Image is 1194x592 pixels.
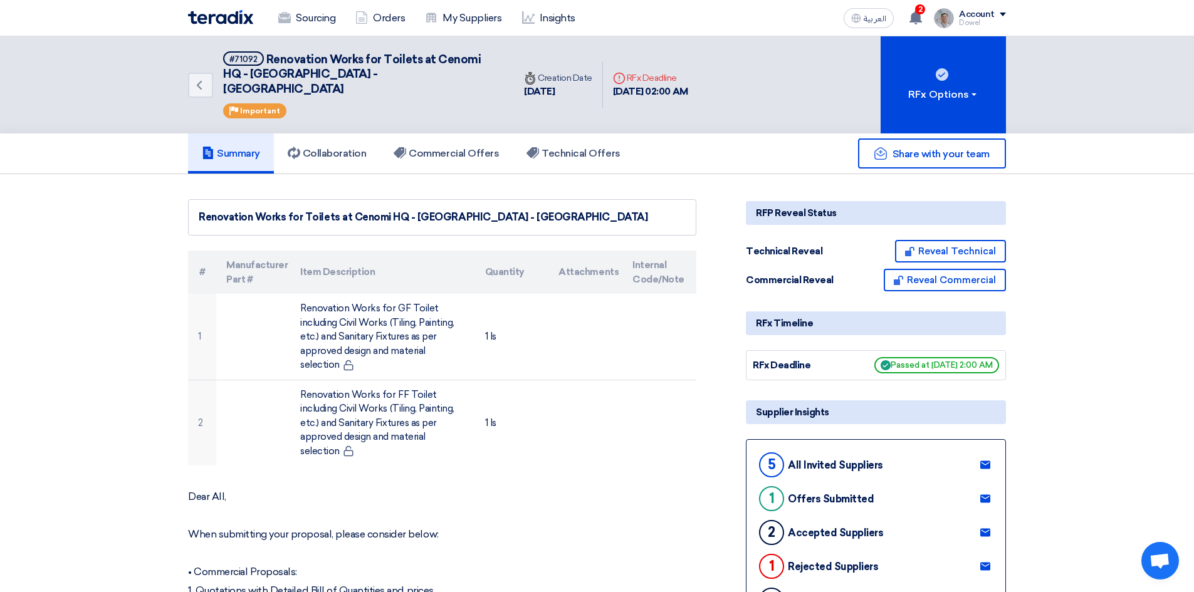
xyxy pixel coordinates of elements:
[290,294,474,380] td: Renovation Works for GF Toilet including Civil Works (Tiling, Painting, etc.) and Sanitary Fixtur...
[188,294,216,380] td: 1
[524,85,592,99] div: [DATE]
[526,147,620,160] h5: Technical Offers
[759,452,784,477] div: 5
[290,251,474,294] th: Item Description
[881,36,1006,133] button: RFx Options
[240,106,280,115] span: Important
[188,491,696,503] p: Dear All,
[475,380,549,465] td: 1 ls
[746,400,1006,424] div: Supplier Insights
[513,133,634,174] a: Technical Offers
[188,528,696,541] p: When submitting your proposal, please consider below:
[202,147,260,160] h5: Summary
[548,251,622,294] th: Attachments
[788,493,874,505] div: Offers Submitted
[895,240,1006,262] button: Reveal Technical
[524,71,592,85] div: Creation Date
[290,380,474,465] td: Renovation Works for FF Toilet including Civil Works (Tiling, Painting, etc.) and Sanitary Fixtur...
[844,8,894,28] button: العربية
[788,459,883,471] div: All Invited Suppliers
[1141,542,1179,579] div: Open chat
[188,251,216,294] th: #
[934,8,954,28] img: IMG_1753965247717.jpg
[216,251,290,294] th: Manufacturer Part #
[753,358,847,373] div: RFx Deadline
[394,147,499,160] h5: Commercial Offers
[915,4,925,14] span: 2
[759,486,784,511] div: 1
[613,85,688,99] div: [DATE] 02:00 AM
[380,133,513,174] a: Commercial Offers
[746,273,840,288] div: Commercial Reveal
[512,4,585,32] a: Insights
[274,133,380,174] a: Collaboration
[746,311,1006,335] div: RFx Timeline
[746,244,840,259] div: Technical Reveal
[415,4,511,32] a: My Suppliers
[759,554,784,579] div: 1
[475,294,549,380] td: 1 ls
[613,71,688,85] div: RFx Deadline
[864,14,886,23] span: العربية
[188,10,253,24] img: Teradix logo
[475,251,549,294] th: Quantity
[188,566,696,578] p: • Commercial Proposals:
[759,520,784,545] div: 2
[788,527,883,539] div: Accepted Suppliers
[223,53,481,96] span: Renovation Works for Toilets at Cenomi HQ - [GEOGRAPHIC_DATA] - [GEOGRAPHIC_DATA]
[188,133,274,174] a: Summary
[959,19,1006,26] div: Dowel
[229,55,258,63] div: #71092
[893,148,990,160] span: Share with your team
[884,269,1006,291] button: Reveal Commercial
[345,4,415,32] a: Orders
[908,87,979,102] div: RFx Options
[199,210,686,225] div: Renovation Works for Toilets at Cenomi HQ - [GEOGRAPHIC_DATA] - [GEOGRAPHIC_DATA]
[188,380,216,465] td: 2
[959,9,995,20] div: Account
[288,147,367,160] h5: Collaboration
[622,251,696,294] th: Internal Code/Note
[223,51,499,96] h5: Renovation Works for Toilets at Cenomi HQ - U Walk - Riyadh
[268,4,345,32] a: Sourcing
[874,357,999,373] span: Passed at [DATE] 2:00 AM
[746,201,1006,225] div: RFP Reveal Status
[788,561,878,573] div: Rejected Suppliers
